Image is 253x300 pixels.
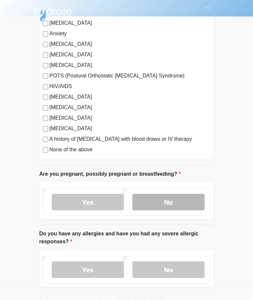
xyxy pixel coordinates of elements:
label: Are you pregnant, possibly pregnant or breastfeeding? [39,170,181,178]
input: [MEDICAL_DATA] [43,95,48,100]
label: [MEDICAL_DATA] [49,61,210,69]
input: [MEDICAL_DATA] [43,126,48,132]
label: [MEDICAL_DATA] [49,114,210,122]
label: A history of [MEDICAL_DATA] with blood draws or IV therapy [49,135,210,143]
input: HIV/AIDS [43,84,48,89]
input: None of the above [43,147,48,153]
input: [MEDICAL_DATA] [43,42,48,47]
label: [MEDICAL_DATA] [49,51,210,59]
input: [MEDICAL_DATA] [43,116,48,121]
label: Yes [52,194,124,210]
label: [MEDICAL_DATA] [49,125,210,133]
label: POTS (Postural Orthostatic [MEDICAL_DATA] Syndrome) [49,72,210,80]
label: [MEDICAL_DATA] [49,40,210,48]
input: A history of [MEDICAL_DATA] with blood draws or IV therapy [43,137,48,142]
label: Do you have any allergies and have you had any severe allergic responses? [39,230,214,246]
label: None of the above [49,146,210,154]
label: [MEDICAL_DATA] [49,104,210,111]
img: Hydrate IV Bar - Arcadia Logo [33,5,73,22]
label: No [132,261,205,278]
label: [MEDICAL_DATA] [49,93,210,101]
input: Anxiety [43,31,48,37]
input: [MEDICAL_DATA] [43,105,48,110]
input: POTS (Postural Orthostatic [MEDICAL_DATA] Syndrome) [43,74,48,79]
label: No [132,194,205,210]
input: [MEDICAL_DATA] [43,63,48,68]
label: Yes [52,261,124,278]
label: Anxiety [49,30,210,38]
input: [MEDICAL_DATA] [43,52,48,58]
label: HIV/AIDS [49,82,210,90]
